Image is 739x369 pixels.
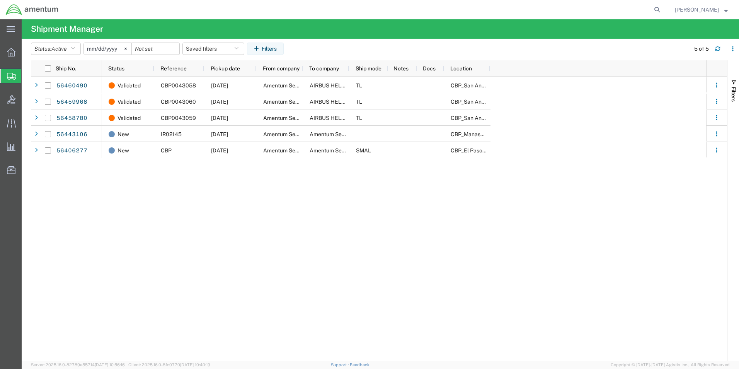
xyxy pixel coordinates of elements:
[451,131,547,137] span: CBP_Manassas, VA_NCR
[263,82,320,89] span: Amentum Services, Inc
[423,65,436,72] span: Docs
[309,65,339,72] span: To company
[56,112,88,125] a: 56458780
[356,147,371,154] span: SMAL
[211,131,228,137] span: 08/11/2025
[31,19,103,39] h4: Shipment Manager
[611,362,730,368] span: Copyright © [DATE]-[DATE] Agistix Inc., All Rights Reserved
[263,99,320,105] span: Amentum Services, Inc
[211,82,228,89] span: 08/12/2025
[247,43,284,55] button: Filters
[310,99,368,105] span: AIRBUS HELICOPTERS
[31,362,125,367] span: Server: 2025.16.0-82789e55714
[356,65,381,72] span: Ship mode
[694,45,709,53] div: 5 of 5
[5,4,59,15] img: logo
[108,65,124,72] span: Status
[56,128,88,141] a: 56443106
[310,131,368,137] span: Amentum Services, Inc.
[117,126,129,142] span: New
[182,43,244,55] button: Saved filters
[56,145,88,157] a: 56406277
[161,115,196,121] span: CBP0043059
[310,147,366,154] span: Amentum Services, Inc
[95,362,125,367] span: [DATE] 10:56:16
[117,142,129,159] span: New
[451,147,540,154] span: CBP_El Paso, TX_NLS_EFO
[117,110,141,126] span: Validated
[393,65,409,72] span: Notes
[451,82,552,89] span: CBP_San Antonio, TX_WST
[128,362,210,367] span: Client: 2025.16.0-8fc0770
[117,94,141,110] span: Validated
[56,80,88,92] a: 56460490
[56,65,76,72] span: Ship No.
[51,46,67,52] span: Active
[350,362,369,367] a: Feedback
[117,77,141,94] span: Validated
[161,147,172,154] span: CBP
[675,5,719,14] span: Juan Trevino
[31,43,81,55] button: Status:Active
[56,96,88,108] a: 56459968
[211,99,228,105] span: 08/12/2025
[450,65,472,72] span: Location
[84,43,131,55] input: Not set
[211,147,228,154] span: 08/05/2025
[161,131,182,137] span: IR02145
[180,362,210,367] span: [DATE] 10:40:19
[356,115,362,121] span: TL
[674,5,728,14] button: [PERSON_NAME]
[263,65,300,72] span: From company
[310,115,368,121] span: AIRBUS HELICOPTERS
[211,65,240,72] span: Pickup date
[211,115,228,121] span: 08/12/2025
[132,43,179,55] input: Not set
[263,115,320,121] span: Amentum Services, Inc
[451,115,552,121] span: CBP_San Antonio, TX_WST
[263,131,320,137] span: Amentum Services, Inc
[451,99,552,105] span: CBP_San Antonio, TX_WST
[356,99,362,105] span: TL
[356,82,362,89] span: TL
[161,82,196,89] span: CBP0043058
[263,147,320,154] span: Amentum Services, Inc
[310,82,368,89] span: AIRBUS HELICOPTERS
[730,87,737,102] span: Filters
[161,99,196,105] span: CBP0043060
[160,65,187,72] span: Reference
[331,362,350,367] a: Support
